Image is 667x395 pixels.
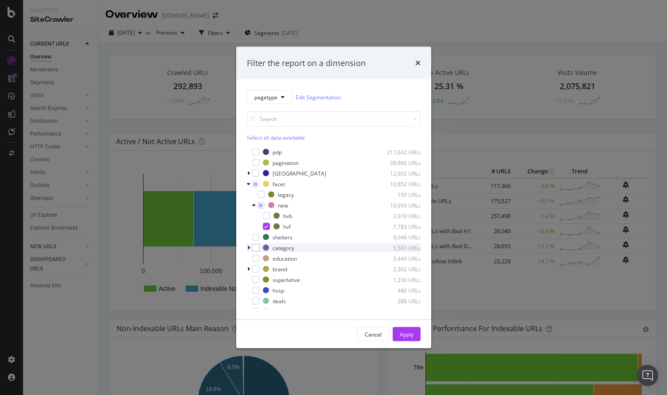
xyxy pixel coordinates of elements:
div: Filter the report on a dimension [247,57,366,69]
div: 1,230 URLs [377,276,421,283]
div: 217,642 URLs [377,148,421,156]
div: 9,046 URLs [377,233,421,241]
div: [GEOGRAPHIC_DATA] [273,169,326,177]
div: Open Intercom Messenger [637,365,658,386]
div: 5,503 URLs [377,244,421,251]
div: superlative [273,276,300,283]
div: pagination [273,159,299,166]
div: 3,449 URLs [377,254,421,262]
div: category [273,244,294,251]
div: 159 URLs [377,191,421,198]
div: hvsp [273,286,284,294]
div: shelters [273,233,293,241]
div: new [278,201,288,209]
div: facet [273,180,285,188]
input: Search [247,111,421,127]
div: 157 URLs [377,308,421,315]
button: Cancel [357,327,389,341]
div: deals [273,297,286,305]
div: hvb [283,212,292,219]
div: 288 URLs [377,297,421,305]
div: 486 URLs [377,286,421,294]
div: brand [273,265,287,273]
div: pdp [273,148,282,156]
div: 10,852 URLs [377,180,421,188]
div: Cancel [365,330,382,338]
div: 7,783 URLs [377,223,421,230]
div: times [415,57,421,69]
span: pagetype [254,93,277,101]
div: Apply [400,330,413,338]
div: 2,362 URLs [377,265,421,273]
div: education [273,254,297,262]
div: 28,660 URLs [377,159,421,166]
div: hvf [283,223,291,230]
div: 2,910 URLs [377,212,421,219]
div: modal [236,47,431,348]
div: 12,602 URLs [377,169,421,177]
button: Apply [393,327,421,341]
div: Select all data available [247,134,421,141]
a: Edit Segmentation [296,92,341,102]
div: legacy [278,191,294,198]
div: be.chewy [273,308,296,315]
div: 10,693 URLs [377,201,421,209]
button: pagetype [247,90,292,104]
